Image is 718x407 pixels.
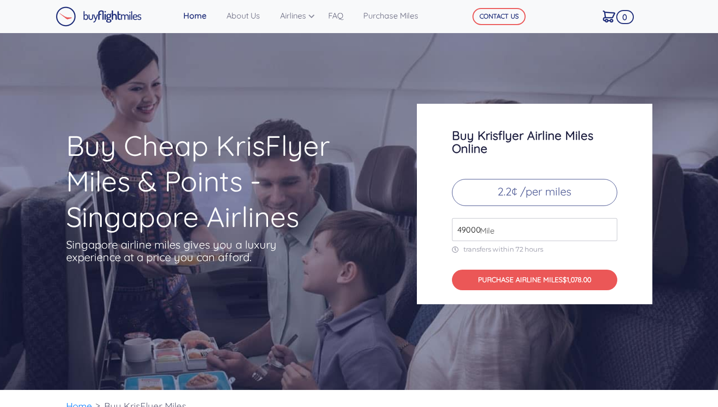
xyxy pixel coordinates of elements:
span: $1,078.00 [563,275,591,284]
a: Buy Flight Miles Logo [56,4,142,29]
p: 2.2¢ /per miles [452,179,617,206]
a: Purchase Miles [359,6,434,26]
button: CONTACT US [472,8,526,25]
a: About Us [222,6,276,26]
span: 0 [616,10,634,24]
p: Singapore airline miles gives you a luxury experience at a price you can afford. [66,239,292,264]
p: transfers within 72 hours [452,245,617,254]
a: 0 [599,6,629,27]
span: Mile [475,225,495,237]
button: PURCHASE AIRLINE MILES$1,078.00 [452,270,617,290]
h3: Buy Krisflyer Airline Miles Online [452,129,617,155]
a: Airlines [276,6,324,26]
a: Home [179,6,222,26]
a: FAQ [324,6,359,26]
img: Buy Flight Miles Logo [56,7,142,27]
h1: Buy Cheap KrisFlyer Miles & Points - Singapore Airlines [66,128,378,235]
img: Cart [603,11,615,23]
